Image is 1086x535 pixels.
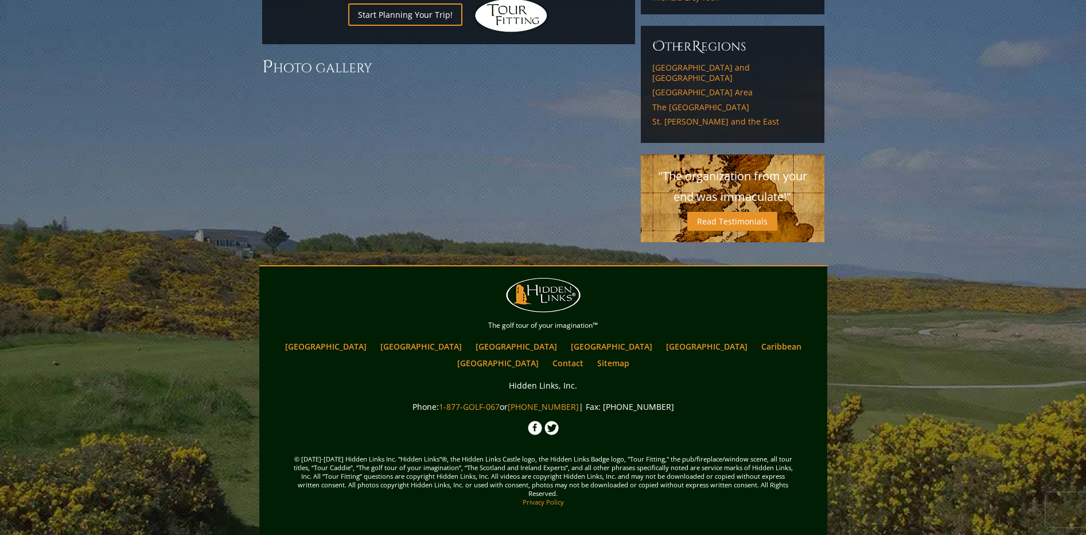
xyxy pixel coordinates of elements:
[262,56,635,79] h3: Photo Gallery
[508,401,579,412] a: [PHONE_NUMBER]
[544,421,559,435] img: Twitter
[652,102,813,113] a: The [GEOGRAPHIC_DATA]
[262,400,824,414] p: Phone: or | Fax: [PHONE_NUMBER]
[439,401,500,412] a: 1-877-GOLF-067
[262,319,824,332] p: The golf tour of your imagination™
[687,212,777,231] a: Read Testimonials
[262,437,824,524] span: © [DATE]-[DATE] Hidden Links Inc. "Hidden Links"®, the Hidden Links Castle logo, the Hidden Links...
[470,338,563,355] a: [GEOGRAPHIC_DATA]
[565,338,658,355] a: [GEOGRAPHIC_DATA]
[652,37,813,56] h6: ther egions
[756,338,807,355] a: Caribbean
[262,378,824,393] p: Hidden Links, Inc.
[652,87,813,98] a: [GEOGRAPHIC_DATA] Area
[652,117,813,127] a: St. [PERSON_NAME] and the East
[528,421,542,435] img: Facebook
[591,355,635,371] a: Sitemap
[652,37,665,56] span: O
[660,338,753,355] a: [GEOGRAPHIC_DATA]
[547,355,589,371] a: Contact
[692,37,701,56] span: R
[652,166,813,207] p: "The organization from your end was immaculate!"
[375,338,468,355] a: [GEOGRAPHIC_DATA]
[523,498,564,506] a: Privacy Policy
[279,338,372,355] a: [GEOGRAPHIC_DATA]
[348,3,462,26] a: Start Planning Your Trip!
[652,63,813,83] a: [GEOGRAPHIC_DATA] and [GEOGRAPHIC_DATA]
[451,355,544,371] a: [GEOGRAPHIC_DATA]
